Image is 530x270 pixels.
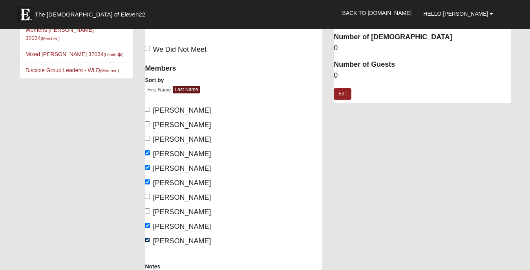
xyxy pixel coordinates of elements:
a: Mixed [PERSON_NAME] 32034(Leader) [26,51,124,57]
span: [PERSON_NAME] [153,121,211,129]
span: [PERSON_NAME] [153,106,211,114]
span: [PERSON_NAME] [153,135,211,143]
dt: Number of [DEMOGRAPHIC_DATA] [334,32,511,42]
a: The [DEMOGRAPHIC_DATA] of Eleven22 [13,3,170,22]
input: [PERSON_NAME] [145,136,150,141]
img: Eleven22 logo [17,7,33,22]
span: [PERSON_NAME] [153,150,211,158]
span: Hello [PERSON_NAME] [423,11,488,17]
span: The [DEMOGRAPHIC_DATA] of Eleven22 [35,11,145,18]
input: [PERSON_NAME] [145,107,150,112]
a: Edit [334,88,351,100]
label: Sort by [145,76,164,84]
input: [PERSON_NAME] [145,194,150,199]
span: [PERSON_NAME] [153,193,211,201]
input: [PERSON_NAME] [145,223,150,228]
h4: Members [145,64,227,73]
a: Last Name [173,86,200,93]
span: [PERSON_NAME] [153,237,211,245]
input: [PERSON_NAME] [145,208,150,213]
dt: Number of Guests [334,60,511,70]
a: First Name [145,86,173,94]
input: [PERSON_NAME] [145,165,150,170]
dd: 0 [334,43,511,53]
span: We Did Not Meet [153,46,207,53]
input: [PERSON_NAME] [145,121,150,126]
a: Back to [DOMAIN_NAME] [336,3,418,23]
input: [PERSON_NAME] [145,179,150,184]
dd: 0 [334,71,511,81]
input: [PERSON_NAME] [145,150,150,155]
small: (Member ) [100,68,119,73]
small: (Member ) [41,36,60,41]
span: [PERSON_NAME] [153,208,211,216]
input: [PERSON_NAME] [145,237,150,243]
a: Disciple Group Leaders - WLD(Member ) [26,67,119,73]
span: [PERSON_NAME] [153,223,211,230]
small: (Leader ) [104,52,124,57]
span: [PERSON_NAME] [153,179,211,187]
span: [PERSON_NAME] [153,164,211,172]
input: We Did Not Meet [145,46,150,51]
a: Hello [PERSON_NAME] [417,4,499,24]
